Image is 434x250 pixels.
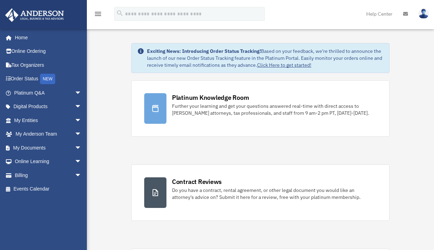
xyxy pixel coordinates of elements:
a: Digital Productsarrow_drop_down [5,100,92,114]
span: arrow_drop_down [75,113,89,128]
span: arrow_drop_down [75,127,89,142]
strong: Exciting News: Introducing Order Status Tracking! [147,48,261,54]
img: User Pic [418,9,429,19]
div: Platinum Knowledge Room [172,93,249,102]
span: arrow_drop_down [75,155,89,169]
div: Do you have a contract, rental agreement, or other legal document you would like an attorney's ad... [172,187,377,201]
div: NEW [40,74,55,84]
a: Platinum Knowledge Room Further your learning and get your questions answered real-time with dire... [131,80,390,137]
div: Contract Reviews [172,177,222,186]
span: arrow_drop_down [75,168,89,183]
img: Anderson Advisors Platinum Portal [3,8,66,22]
a: Online Ordering [5,45,92,58]
i: menu [94,10,102,18]
a: My Anderson Teamarrow_drop_down [5,127,92,141]
a: Order StatusNEW [5,72,92,86]
a: Billingarrow_drop_down [5,168,92,182]
span: arrow_drop_down [75,141,89,155]
i: search [116,9,124,17]
a: My Entitiesarrow_drop_down [5,113,92,127]
a: Tax Organizers [5,58,92,72]
span: arrow_drop_down [75,100,89,114]
a: menu [94,12,102,18]
div: Further your learning and get your questions answered real-time with direct access to [PERSON_NAM... [172,103,377,116]
a: Contract Reviews Do you have a contract, rental agreement, or other legal document you would like... [131,164,390,221]
span: arrow_drop_down [75,86,89,100]
a: Online Learningarrow_drop_down [5,155,92,169]
a: Events Calendar [5,182,92,196]
a: Click Here to get started! [257,62,311,68]
a: Platinum Q&Aarrow_drop_down [5,86,92,100]
div: Based on your feedback, we're thrilled to announce the launch of our new Order Status Tracking fe... [147,48,384,68]
a: Home [5,31,89,45]
a: My Documentsarrow_drop_down [5,141,92,155]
